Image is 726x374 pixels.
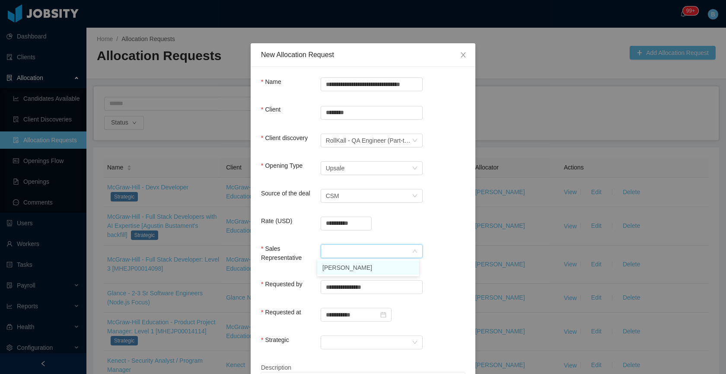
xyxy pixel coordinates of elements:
[261,78,281,85] label: Name
[326,162,345,175] div: Upsale
[261,217,292,224] label: Rate (USD)
[460,51,467,58] i: icon: close
[412,249,417,255] i: icon: down
[261,50,465,60] div: New Allocation Request
[412,166,417,172] i: icon: down
[412,138,417,144] i: icon: down
[261,162,302,169] label: Opening Type
[380,312,386,318] i: icon: calendar
[261,309,301,316] label: Requested at
[261,245,302,261] label: Sales Representative
[261,281,302,288] label: Requested by
[317,261,419,275] li: [PERSON_NAME]
[451,43,475,67] button: Close
[261,106,280,113] label: Client
[261,190,310,197] label: Source of the deal
[326,134,412,147] div: RollKall - QA Engineer (Part-time)
[261,364,291,371] span: Description
[321,217,371,230] input: Rate (USD)
[326,189,339,202] div: CSM
[321,77,423,91] input: Name
[412,340,417,346] i: icon: down
[412,193,417,199] i: icon: down
[261,336,289,343] label: Strategic
[261,134,308,141] label: Client discovery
